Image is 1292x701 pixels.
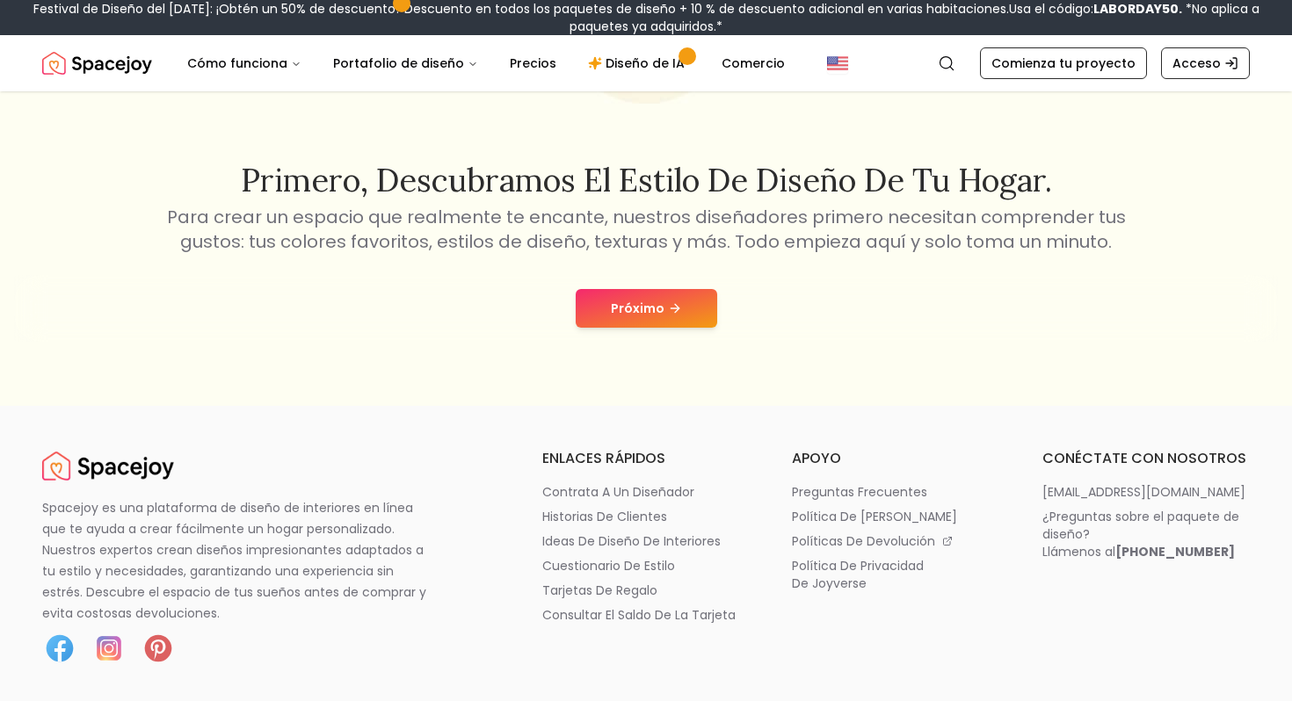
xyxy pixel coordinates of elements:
[542,606,736,624] font: consultar el saldo de la tarjeta
[510,54,556,72] font: Precios
[1042,483,1250,501] a: [EMAIL_ADDRESS][DOMAIN_NAME]
[1042,448,1246,468] font: Conéctate con nosotros
[708,46,799,81] a: Comercio
[141,631,176,666] img: Icono de Pinterest
[241,160,1052,200] font: Primero, descubramos el estilo de diseño de tu hogar.
[1042,508,1250,560] a: ¿Preguntas sobre el paquete de diseño?Llámenos al[PHONE_NUMBER]
[542,448,665,468] font: enlaces rápidos
[606,54,685,72] font: Diseño de IA
[167,205,1126,254] font: Para crear un espacio que realmente te encante, nuestros diseñadores primero necesitan comprender...
[542,532,750,550] a: Ideas de diseño de interiores
[542,483,694,501] font: contrata a un diseñador
[333,54,464,72] font: Portafolio de diseño
[1042,508,1239,543] font: ¿Preguntas sobre el paquete de diseño?
[722,54,785,72] font: Comercio
[542,606,750,624] a: consultar el saldo de la tarjeta
[792,483,927,501] font: Preguntas frecuentes
[1115,543,1235,560] font: [PHONE_NUMBER]
[42,448,174,483] a: Alegría espacial
[792,508,957,525] font: política de [PERSON_NAME]
[792,448,841,468] font: apoyo
[187,54,287,72] font: Cómo funciona
[542,508,750,525] a: historias de clientes
[542,532,721,550] font: Ideas de diseño de interiores
[792,508,999,525] a: política de [PERSON_NAME]
[991,54,1136,72] font: Comienza tu proyecto
[1042,543,1115,560] font: Llámenos al
[827,53,848,74] img: Estados Unidos
[574,46,704,81] a: Diseño de IA
[319,46,492,81] button: Portafolio de diseño
[542,582,750,599] a: tarjetas de regalo
[173,46,799,81] nav: Principal
[792,557,924,592] font: Política de privacidad de Joyverse
[542,557,675,575] font: cuestionario de estilo
[542,582,657,599] font: tarjetas de regalo
[42,448,174,483] img: Logotipo de Spacejoy
[542,483,750,501] a: contrata a un diseñador
[173,46,316,81] button: Cómo funciona
[42,631,77,666] img: Icono de Facebook
[1042,483,1245,501] font: [EMAIL_ADDRESS][DOMAIN_NAME]
[792,532,935,550] font: políticas de devolución
[42,46,152,81] a: Alegría espacial
[496,46,570,81] a: Precios
[1172,54,1221,72] font: Acceso
[542,557,750,575] a: cuestionario de estilo
[792,532,999,550] a: políticas de devolución
[792,557,999,592] a: Política de privacidad de Joyverse
[91,631,127,666] img: Icono de Instagram
[792,483,999,501] a: Preguntas frecuentes
[42,35,1250,91] nav: Global
[980,47,1147,79] a: Comienza tu proyecto
[611,300,664,317] font: Próximo
[576,289,717,328] button: Próximo
[542,508,667,525] font: historias de clientes
[42,499,426,622] font: Spacejoy es una plataforma de diseño de interiores en línea que te ayuda a crear fácilmente un ho...
[42,46,152,81] img: Logotipo de Spacejoy
[1161,47,1250,79] a: Acceso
